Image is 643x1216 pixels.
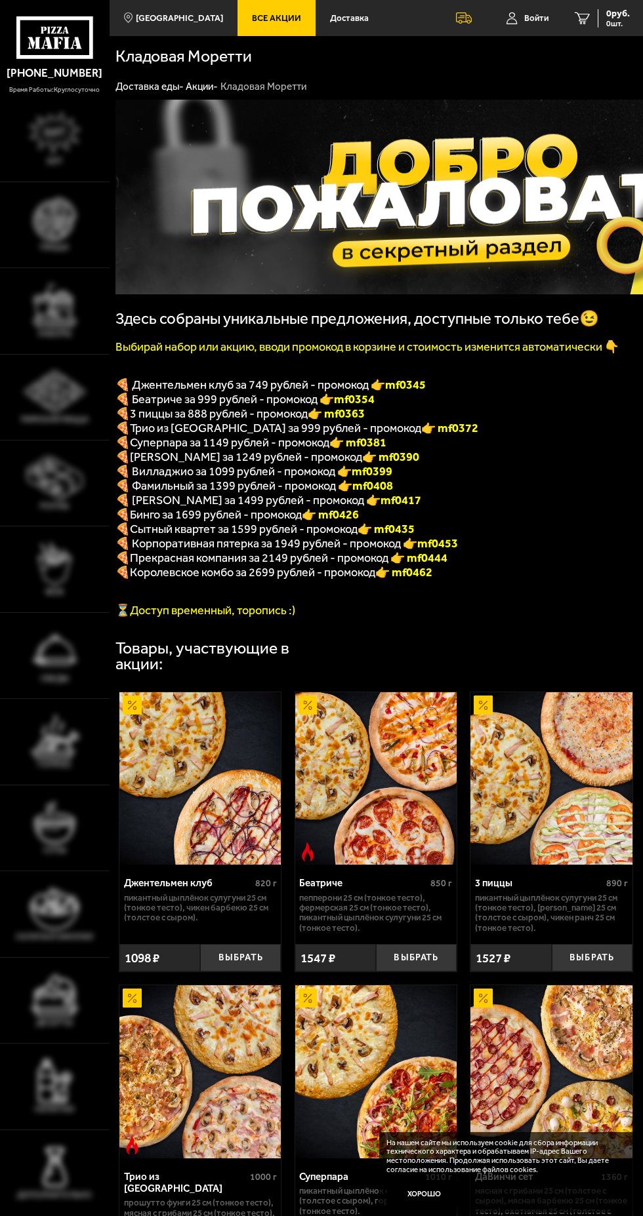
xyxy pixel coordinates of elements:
[358,522,415,536] b: 👉 mf0435
[115,81,184,92] a: Доставка еды-
[119,985,281,1158] img: Трио из Рио
[552,944,633,971] button: Выбрать
[299,989,318,1008] img: Акционный
[115,536,458,551] span: 🍕 Корпоративная пятерка за 1949 рублей - промокод 👉
[115,507,130,522] b: 🍕
[115,522,130,536] b: 🍕
[295,985,457,1158] img: Суперпара
[475,893,628,933] p: Пикантный цыплёнок сулугуни 25 см (тонкое тесто), [PERSON_NAME] 25 см (толстое с сыром), Чикен Ра...
[41,675,69,682] span: Обеды
[119,692,281,865] img: Джентельмен клуб
[115,392,375,406] span: 🍕 Беатриче за 999 рублей - промокод 👉
[115,309,599,328] span: Здесь собраны уникальные предложения, доступные только тебе😉
[352,464,392,479] b: mf0399
[115,493,421,507] span: 🍕 [PERSON_NAME] за 1499 рублей - промокод 👉
[16,933,93,941] span: Салаты и закуски
[476,951,510,966] span: 1527 ₽
[200,944,281,971] button: Выбрать
[220,81,306,94] div: Кладовая Моретти
[130,435,329,450] span: Суперпара за 1149 рублей - промокод
[130,522,358,536] span: Сытный квартет за 1599 рублей - промокод
[430,878,452,889] span: 850 г
[299,1186,452,1216] p: Пикантный цыплёнок сулугуни 30 см (толстое с сыром), Горыныч 30 см (тонкое тесто).
[125,951,159,966] span: 1098 ₽
[130,507,302,522] span: Бинго за 1699 рублей - промокод
[115,435,130,450] font: 🍕
[186,81,218,92] a: Акции-
[376,944,457,971] button: Выбрать
[421,421,478,435] font: 👉 mf0372
[115,378,426,392] span: 🍕 Джентельмен клуб за 749 рублей - промокод 👉
[36,1019,73,1027] span: Десерты
[250,1171,277,1183] span: 1000 г
[124,1171,247,1195] div: Трио из [GEOGRAPHIC_DATA]
[385,378,426,392] b: mf0345
[43,846,66,854] span: Супы
[130,551,390,565] span: Прекрасная компания за 2149 рублей - промокод
[329,435,386,450] font: 👉 mf0381
[130,450,362,464] span: [PERSON_NAME] за 1249 рублей - промокод
[524,14,549,22] span: Войти
[299,1171,422,1183] div: Суперпара
[130,421,421,435] span: Трио из [GEOGRAPHIC_DATA] за 999 рублей - промокод
[470,692,633,865] img: 3 пиццы
[40,502,69,510] span: Роллы
[474,989,493,1008] img: Акционный
[115,406,130,421] font: 🍕
[130,565,375,579] span: Королевское комбо за 2699 рублей - промокод
[115,479,393,493] span: 🍕 Фамильный за 1399 рублей - промокод 👉
[299,696,318,715] img: Акционный
[330,14,369,22] span: Доставка
[606,9,630,18] span: 0 руб.
[375,565,432,579] font: 👉 mf0462
[295,692,457,865] img: Беатриче
[308,406,365,421] font: 👉 mf0363
[386,1181,462,1206] button: Хорошо
[115,340,619,354] font: Выбирай набор или акцию, вводи промокод в корзине и стоимость изменится автоматически 👇
[115,464,392,479] span: 🍕 Вилладжио за 1099 рублей - промокод 👉
[119,692,281,865] a: АкционныйДжентельмен клуб
[470,692,633,865] a: Акционный3 пиццы
[130,406,308,421] span: 3 пиццы за 888 рублей - промокод
[38,330,72,338] span: Наборы
[474,696,493,715] img: Акционный
[136,14,223,22] span: [GEOGRAPHIC_DATA]
[417,536,458,551] b: mf0453
[470,985,633,1158] a: АкционныйДаВинчи сет
[295,692,457,865] a: АкционныйОстрое блюдоБеатриче
[115,551,130,565] font: 🍕
[115,640,324,673] div: Товары, участвующие в акции:
[123,989,142,1008] img: Акционный
[115,49,324,65] h1: Кладовая Моретти
[123,696,142,715] img: Акционный
[352,479,393,493] b: mf0408
[115,565,130,579] font: 🍕
[124,893,277,923] p: Пикантный цыплёнок сулугуни 25 см (тонкое тесто), Чикен Барбекю 25 см (толстое с сыром).
[255,878,277,889] span: 820 г
[40,243,69,251] span: Пицца
[124,877,252,889] div: Джентельмен клуб
[299,842,318,861] img: Острое блюдо
[35,1105,74,1113] span: Напитки
[47,157,63,165] span: Хит
[37,760,72,768] span: Горячее
[115,450,130,464] b: 🍕
[21,416,89,423] span: Римская пицца
[362,450,419,464] b: 👉 mf0390
[301,951,335,966] span: 1547 ₽
[386,1139,623,1175] p: На нашем сайте мы используем cookie для сбора информации технического характера и обрабатываем IP...
[475,877,603,889] div: 3 пиццы
[17,1191,92,1199] span: Дополнительно
[390,551,447,565] font: 👉 mf0444
[381,493,421,507] b: mf0417
[606,878,628,889] span: 890 г
[115,421,130,435] font: 🍕
[299,893,452,933] p: Пепперони 25 см (тонкое тесто), Фермерская 25 см (тонкое тесто), Пикантный цыплёнок сулугуни 25 с...
[295,985,457,1158] a: АкционныйСуперпара
[123,1136,142,1155] img: Острое блюдо
[334,392,375,406] b: mf0354
[45,588,64,596] span: WOK
[302,507,359,522] b: 👉 mf0426
[470,985,633,1158] img: ДаВинчи сет
[299,877,427,889] div: Беатриче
